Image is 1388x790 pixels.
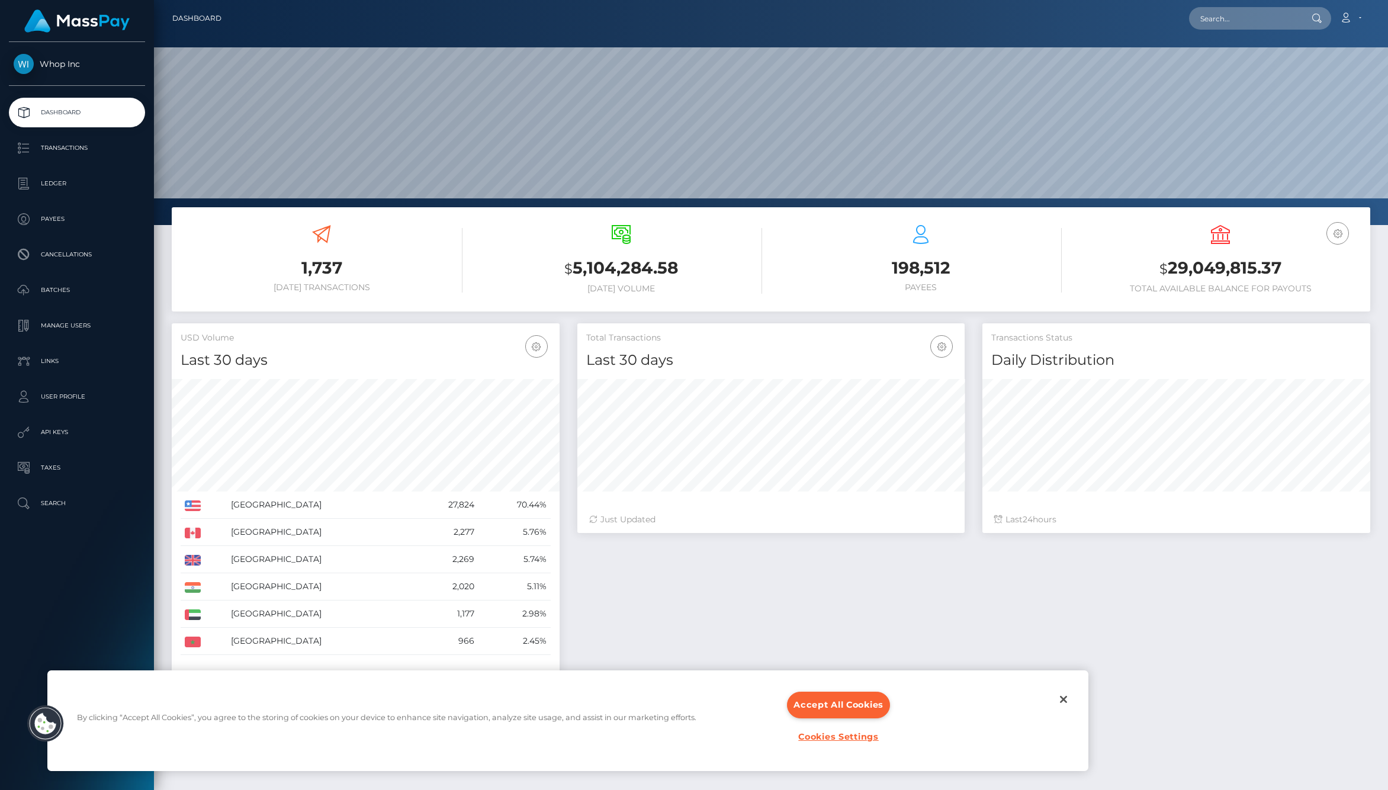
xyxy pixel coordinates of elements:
td: 2.98% [478,600,550,628]
button: Close [1050,686,1077,712]
td: 70.44% [478,492,550,519]
h4: Last 30 days [586,350,956,371]
img: US.png [185,500,201,511]
h6: [DATE] Transactions [181,282,462,293]
a: Search [9,489,145,518]
small: $ [1159,261,1168,277]
h5: Transactions Status [991,332,1361,344]
a: Links [9,346,145,376]
h4: Daily Distribution [991,350,1361,371]
p: Batches [14,281,140,299]
p: User Profile [14,388,140,406]
td: 5.11% [478,573,550,600]
img: GB.png [185,555,201,566]
p: Payees [14,210,140,228]
td: [GEOGRAPHIC_DATA] [227,492,414,519]
a: User Profile [9,382,145,412]
a: Taxes [9,453,145,483]
a: Manage Users [9,311,145,341]
h3: 198,512 [780,256,1062,280]
a: Dashboard [172,6,221,31]
img: Whop Inc [14,54,34,74]
button: Accept All Cookies [787,692,890,718]
span: Whop Inc [9,59,145,69]
h4: Last 30 days [181,350,551,371]
td: 27,824 [414,492,479,519]
td: 2,269 [414,546,479,573]
h3: 1,737 [181,256,462,280]
td: [GEOGRAPHIC_DATA] [227,600,414,628]
td: 2,277 [414,519,479,546]
p: API Keys [14,423,140,441]
h6: Total Available Balance for Payouts [1079,284,1361,294]
td: [GEOGRAPHIC_DATA] [227,628,414,655]
img: AE.png [185,609,201,620]
td: [GEOGRAPHIC_DATA] [227,519,414,546]
input: Search... [1189,7,1300,30]
h5: Total Transactions [586,332,956,344]
h3: 29,049,815.37 [1079,256,1361,281]
a: Payees [9,204,145,234]
h6: Payees [780,282,1062,293]
img: IN.png [185,582,201,593]
td: [GEOGRAPHIC_DATA] [227,546,414,573]
td: 2.45% [478,628,550,655]
a: Dashboard [9,98,145,127]
img: MA.png [185,637,201,647]
h6: [DATE] Volume [480,284,762,294]
img: CA.png [185,528,201,538]
p: Transactions [14,139,140,157]
a: Cancellations [9,240,145,269]
p: Cancellations [14,246,140,264]
button: Cookies Settings [791,724,886,750]
td: 5.74% [478,546,550,573]
div: Cookie banner [47,670,1088,771]
td: 5.76% [478,519,550,546]
p: Ledger [14,175,140,192]
a: API Keys [9,418,145,447]
td: 2,020 [414,573,479,600]
button: Cookies [27,705,65,743]
p: Taxes [14,459,140,477]
p: Dashboard [14,104,140,121]
div: Privacy [47,670,1088,771]
h3: 5,104,284.58 [480,256,762,281]
td: [GEOGRAPHIC_DATA] [227,573,414,600]
a: Transactions [9,133,145,163]
span: 24 [1023,514,1033,525]
div: Last hours [994,513,1358,526]
p: Search [14,494,140,512]
td: 966 [414,628,479,655]
img: MassPay Logo [24,9,130,33]
small: $ [564,261,573,277]
div: Just Updated [589,513,953,526]
h5: USD Volume [181,332,551,344]
td: 1,177 [414,600,479,628]
div: By clicking “Accept All Cookies”, you agree to the storing of cookies on your device to enhance s... [77,712,696,730]
a: Ledger [9,169,145,198]
p: Manage Users [14,317,140,335]
a: Batches [9,275,145,305]
p: Links [14,352,140,370]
